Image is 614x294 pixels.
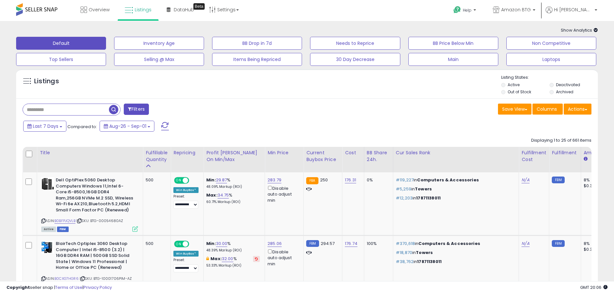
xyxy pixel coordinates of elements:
span: Show Analytics [561,27,598,33]
button: Filters [124,104,149,115]
div: Disable auto adjust min [268,248,298,267]
p: 60.71% Markup (ROI) [206,200,260,204]
i: Get Help [453,6,461,14]
small: FBA [306,177,318,184]
button: Non Competitive [506,37,596,50]
span: FBM [57,227,69,232]
p: 48.09% Markup (ROI) [206,185,260,189]
span: Hi [PERSON_NAME] [554,6,593,13]
a: N/A [521,177,529,183]
div: Fulfillment Cost [521,149,546,163]
span: DataHub [174,6,194,13]
a: Hi [PERSON_NAME] [546,6,597,21]
div: Fulfillment [552,149,578,156]
a: 30.00 [216,240,228,247]
button: BB Drop in 7d [212,37,302,50]
span: Overview [89,6,110,13]
a: 283.79 [268,177,281,183]
span: #5,259 [396,186,411,192]
div: seller snap | | [6,285,112,291]
span: #18,870 [396,249,412,256]
p: in [396,241,514,247]
p: Listing States: [501,75,598,81]
strong: Copyright [6,284,30,290]
div: % [206,192,260,204]
b: Min: [206,177,216,183]
p: in [396,259,514,265]
b: BlairTech Optiplex 3060 Desktop Computer | Intel i5-8500 (3.2) | 16GB DDR4 RAM | 500GB SSD Solid ... [56,241,134,272]
div: Displaying 1 to 25 of 661 items [531,137,591,144]
div: 100% [367,241,388,247]
div: Min Price [268,149,301,156]
div: Title [40,149,140,156]
span: 2025-09-9 20:06 GMT [580,284,608,290]
span: 17871138011 [416,195,441,201]
label: Active [508,82,520,87]
b: Max: [206,192,218,198]
span: 17871138011 [417,259,442,265]
b: Dell OptiPlex 5060 Desktop Computers Windows 11,Intel 6-Core i5-8500,16GB DDR4 Ram,256GB NVMe M.2... [56,177,134,215]
a: B0CXG7HGR6 [54,276,79,281]
b: Min: [206,240,216,247]
span: | SKU: BTG-00054680AZ [76,218,123,223]
span: Computers & Accessories [418,240,480,247]
label: Out of Stock [508,89,531,95]
a: 32.00 [222,256,233,262]
a: B0BFPJQVLB [54,218,75,224]
button: Default [16,37,106,50]
div: Profit [PERSON_NAME] on Min/Max [206,149,262,163]
button: Main [408,53,498,66]
img: 51ZKzXka2ML._SL40_.jpg [41,177,54,190]
button: Save View [498,104,531,115]
span: OFF [188,241,199,247]
small: FBM [306,240,319,247]
span: Columns [537,106,557,112]
div: Preset: [173,194,199,209]
a: 176.31 [345,177,356,183]
span: Computers & Accessories [417,177,479,183]
span: #38,762 [396,259,414,265]
span: #12,203 [396,195,413,201]
span: OFF [188,178,199,183]
b: Max: [210,256,222,262]
span: Listings [135,6,151,13]
div: Disable auto adjust min [268,185,298,203]
button: Inventory Age [114,37,204,50]
div: Win BuyBox * [173,187,199,193]
span: Amazon BTG [501,6,531,13]
div: % [206,177,260,189]
label: Deactivated [556,82,580,87]
p: 53.33% Markup (ROI) [206,263,260,268]
span: ON [175,241,183,247]
span: Aug-26 - Sep-01 [109,123,146,129]
p: in [396,250,514,256]
button: Last 7 Days [23,121,66,132]
div: 500 [146,241,166,247]
div: Repricing [173,149,201,156]
label: Archived [556,89,573,95]
a: Privacy Policy [83,284,112,290]
span: #370,618 [396,240,415,247]
div: Tooltip anchor [193,3,205,10]
button: Laptops [506,53,596,66]
span: Compared to: [67,124,97,130]
span: #119,227 [396,177,414,183]
button: Items Being Repriced [212,53,302,66]
span: Towers [415,186,432,192]
p: in [396,195,514,201]
button: Actions [564,104,591,115]
div: % [206,256,260,268]
button: 30 Day Decrease [310,53,400,66]
button: BB Price Below Min [408,37,498,50]
span: ON [175,178,183,183]
span: Last 7 Days [33,123,58,129]
a: 34.75 [218,192,229,198]
div: Current Buybox Price [306,149,339,163]
div: Win BuyBox * [173,251,199,257]
span: Help [463,7,472,13]
span: | SKU: BTG-10001706PIM-AZ [80,276,132,281]
button: Needs to Reprice [310,37,400,50]
p: in [396,186,514,192]
a: N/A [521,240,529,247]
img: 416rPDNfIQL._SL40_.jpg [41,241,54,254]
